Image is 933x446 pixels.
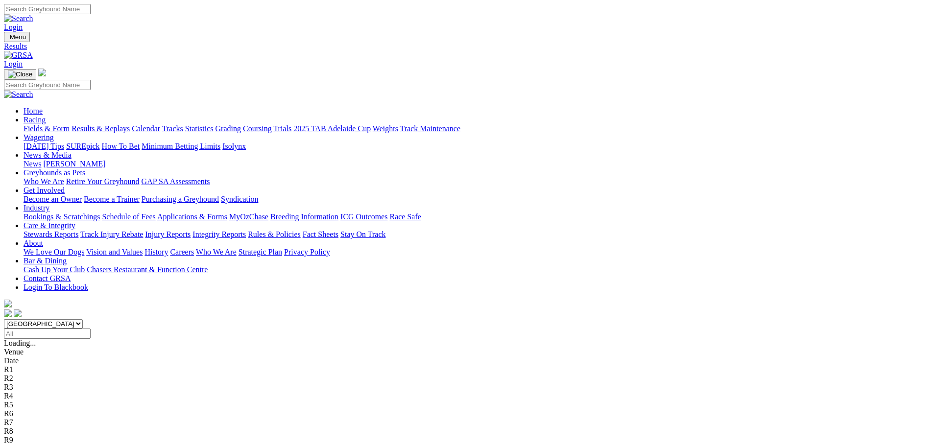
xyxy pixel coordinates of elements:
input: Search [4,4,91,14]
a: Racing [24,116,46,124]
a: Track Maintenance [400,124,460,133]
a: SUREpick [66,142,99,150]
a: Become an Owner [24,195,82,203]
div: Racing [24,124,929,133]
a: Breeding Information [270,212,338,221]
a: Results [4,42,929,51]
div: Get Involved [24,195,929,204]
a: Become a Trainer [84,195,140,203]
input: Select date [4,329,91,339]
a: Stay On Track [340,230,385,238]
a: Careers [170,248,194,256]
button: Toggle navigation [4,32,30,42]
a: ICG Outcomes [340,212,387,221]
div: R1 [4,365,929,374]
a: Purchasing a Greyhound [142,195,219,203]
div: R5 [4,400,929,409]
a: Grading [215,124,241,133]
img: logo-grsa-white.png [4,300,12,307]
a: Isolynx [222,142,246,150]
a: Minimum Betting Limits [142,142,220,150]
div: Care & Integrity [24,230,929,239]
button: Toggle navigation [4,69,36,80]
a: Privacy Policy [284,248,330,256]
a: Cash Up Your Club [24,265,85,274]
div: R7 [4,418,929,427]
a: Race Safe [389,212,421,221]
a: Chasers Restaurant & Function Centre [87,265,208,274]
div: R9 [4,436,929,445]
a: Home [24,107,43,115]
img: logo-grsa-white.png [38,69,46,76]
a: News [24,160,41,168]
input: Search [4,80,91,90]
img: facebook.svg [4,309,12,317]
a: Vision and Values [86,248,143,256]
img: GRSA [4,51,33,60]
a: Rules & Policies [248,230,301,238]
a: Bookings & Scratchings [24,212,100,221]
a: We Love Our Dogs [24,248,84,256]
a: Login To Blackbook [24,283,88,291]
a: Trials [273,124,291,133]
a: Strategic Plan [239,248,282,256]
a: Industry [24,204,49,212]
div: Venue [4,348,929,356]
a: History [144,248,168,256]
div: R8 [4,427,929,436]
a: How To Bet [102,142,140,150]
div: News & Media [24,160,929,168]
div: Industry [24,212,929,221]
div: Date [4,356,929,365]
a: News & Media [24,151,72,159]
a: [PERSON_NAME] [43,160,105,168]
a: Who We Are [196,248,237,256]
a: Syndication [221,195,258,203]
div: R2 [4,374,929,383]
div: Wagering [24,142,929,151]
span: Loading... [4,339,36,347]
div: About [24,248,929,257]
a: Schedule of Fees [102,212,155,221]
a: Applications & Forms [157,212,227,221]
img: twitter.svg [14,309,22,317]
span: Menu [10,33,26,41]
img: Search [4,90,33,99]
div: R3 [4,383,929,392]
div: R4 [4,392,929,400]
a: Get Involved [24,186,65,194]
a: About [24,239,43,247]
img: Search [4,14,33,23]
a: Care & Integrity [24,221,75,230]
a: Greyhounds as Pets [24,168,85,177]
a: Login [4,60,23,68]
a: Calendar [132,124,160,133]
a: Who We Are [24,177,64,186]
a: Coursing [243,124,272,133]
a: Bar & Dining [24,257,67,265]
a: Fields & Form [24,124,70,133]
img: Close [8,70,32,78]
div: Greyhounds as Pets [24,177,929,186]
a: Results & Replays [72,124,130,133]
a: Tracks [162,124,183,133]
a: Login [4,23,23,31]
a: Contact GRSA [24,274,71,282]
a: MyOzChase [229,212,268,221]
a: GAP SA Assessments [142,177,210,186]
a: Track Injury Rebate [80,230,143,238]
a: [DATE] Tips [24,142,64,150]
div: Bar & Dining [24,265,929,274]
a: Injury Reports [145,230,191,238]
a: 2025 TAB Adelaide Cup [293,124,371,133]
a: Weights [373,124,398,133]
a: Integrity Reports [192,230,246,238]
a: Wagering [24,133,54,141]
a: Fact Sheets [303,230,338,238]
a: Retire Your Greyhound [66,177,140,186]
a: Stewards Reports [24,230,78,238]
a: Statistics [185,124,214,133]
div: R6 [4,409,929,418]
